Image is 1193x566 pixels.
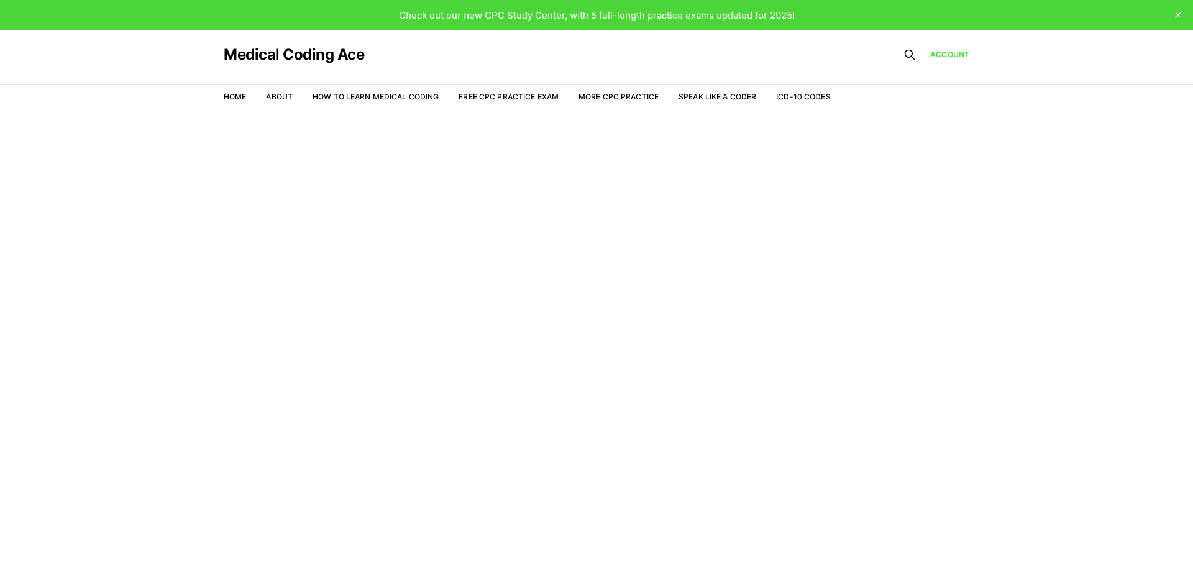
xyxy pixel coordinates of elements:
a: Free CPC Practice Exam [459,92,559,101]
a: More CPC Practice [578,92,659,101]
button: close [1168,5,1188,25]
a: Speak Like a Coder [679,92,756,101]
span: Check out our new CPC Study Center, with 5 full-length practice exams updated for 2025! [399,9,795,21]
a: Medical Coding Ace [224,47,364,62]
a: About [266,92,293,101]
a: Account [930,49,969,60]
a: ICD-10 Codes [776,92,830,101]
a: How to Learn Medical Coding [313,92,439,101]
a: Home [224,92,246,101]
